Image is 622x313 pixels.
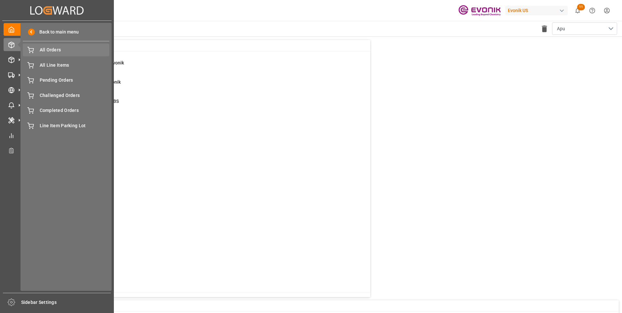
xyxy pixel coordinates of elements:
a: 0Error Sales Order Update to EvonikShipment [34,79,362,92]
span: Challenged Orders [40,92,110,99]
span: All Line Items [40,62,110,69]
span: Pending Orders [40,77,110,84]
a: My Cockpit [4,23,110,36]
a: My Reports [4,129,110,142]
span: Sidebar Settings [21,299,111,306]
span: Apu [557,25,565,32]
a: Pending Orders [23,74,109,87]
span: All Orders [40,47,110,53]
a: Line Item Parking Lot [23,119,109,132]
a: Transport Planner [4,144,110,157]
button: Help Center [585,3,600,18]
button: open menu [552,22,617,35]
a: 2Main-Leg Shipment # ErrorShipment [34,117,362,131]
a: All Orders [23,44,109,56]
a: Completed Orders [23,104,109,117]
button: Evonik US [505,4,570,17]
span: Line Item Parking Lot [40,122,110,129]
img: Evonik-brand-mark-Deep-Purple-RGB.jpeg_1700498283.jpeg [458,5,501,16]
button: show 11 new notifications [570,3,585,18]
a: Challenged Orders [23,89,109,102]
a: 0Pending Bkg Request sent to ABSShipment [34,98,362,112]
a: All Line Items [23,59,109,71]
a: 2TU : Pre-Leg Shipment # ErrorTransport Unit [34,136,362,150]
span: Back to main menu [35,29,79,35]
div: Evonik US [505,6,568,15]
span: Completed Orders [40,107,110,114]
a: 0Error on Initial Sales Order to EvonikShipment [34,60,362,73]
span: 11 [577,4,585,10]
